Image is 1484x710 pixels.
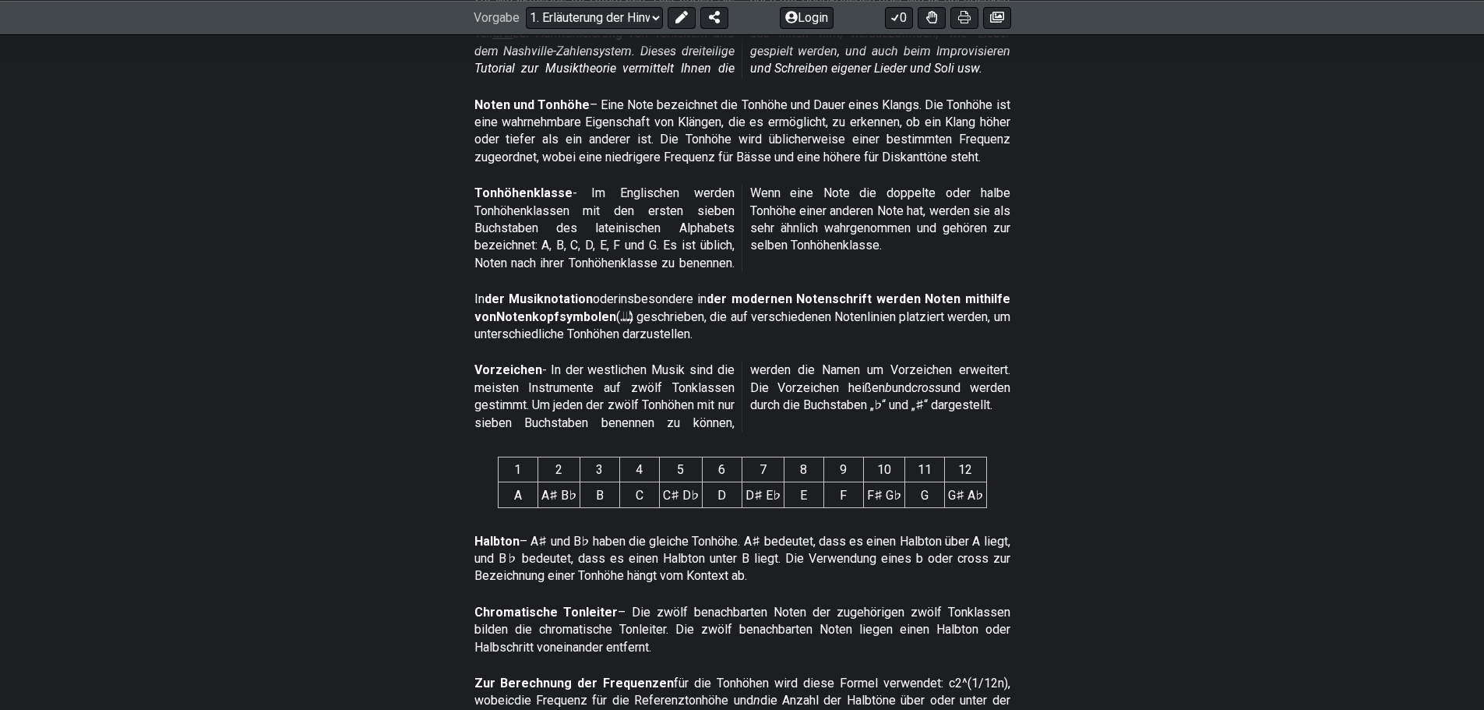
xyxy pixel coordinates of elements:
[474,362,542,377] font: Vorzeichen
[800,462,807,477] font: 8
[474,10,520,25] font: Vorgabe
[474,309,1010,341] font: (𝅝 𝅗𝅥 𝅘𝅥 𝅘𝅥𝅮) geschrieben, die auf verschiedenen Notenlinien platziert werden, um unterschiedlich...
[892,380,911,395] font: und
[474,97,1010,164] font: – Eine Note bezeichnet die Tonhöhe und Dauer eines Klangs. Die Tonhöhe ist eine wahrnehmbare Eige...
[921,487,929,502] font: G
[900,10,907,25] font: 0
[840,487,847,502] font: F
[780,6,834,28] button: Login
[508,693,514,708] font: c
[514,462,521,477] font: 1
[717,487,726,502] font: D
[911,380,941,395] font: cross
[474,291,1010,323] font: der modernen Notenschrift werden Noten mithilfe von
[474,534,520,549] font: Halbton
[596,487,604,502] font: B
[596,462,603,477] font: 3
[668,6,696,28] button: Vorgabe bearbeiten
[636,487,643,502] font: C
[677,462,684,477] font: 5
[514,487,522,502] font: A
[840,462,847,477] font: 9
[760,462,767,477] font: 7
[663,487,699,502] font: C♯ D♭
[718,462,725,477] font: 6
[474,185,573,200] font: Tonhöhenklasse
[636,462,643,477] font: 4
[526,6,663,28] select: Vorgabe
[496,309,616,324] font: Notenkopfsymbolen
[753,693,760,708] font: n
[555,462,562,477] font: 2
[514,693,753,708] font: die Frequenz für die Referenztonhöhe und
[700,6,728,28] button: Vorgabe teilen
[885,380,892,395] font: b
[618,291,707,306] font: insbesondere in
[474,676,1010,708] font: für die Tonhöhen wird diese Formel verwendet: c2^(1/12n), wobei
[474,97,590,112] font: Noten und Tonhöhe
[474,605,1010,655] font: – Die zwölf benachbarten Noten der zugehörigen zwölf Tonklassen bilden die chromatische Tonleiter...
[474,605,619,620] font: Chromatische Tonleiter
[474,362,1010,429] font: - In der westlichen Musik sind die meisten Instrumente auf zwölf Tonklassen gestimmt. Um jeden de...
[474,185,1010,270] font: - Im Englischen werden Tonhöhenklassen mit den ersten sieben Buchstaben des lateinischen Alphabet...
[800,487,807,502] font: E
[746,487,781,502] font: D♯ E♭
[950,6,978,28] button: Drucken
[948,487,983,502] font: G♯ A♭
[474,291,485,306] font: In
[958,462,972,477] font: 12
[983,6,1011,28] button: Bild erstellen
[918,6,946,28] button: Geschicklichkeit für alle Bundsätze umschalten
[877,462,891,477] font: 10
[798,10,828,25] font: Login
[885,6,913,28] button: 0
[474,676,675,691] font: Zur Berechnung der Frequenzen
[593,291,618,306] font: oder
[474,534,1010,584] font: – A♯ und B♭ haben die gleiche Tonhöhe. A♯ bedeutet, dass es einen Halbton über A liegt, und B♭ be...
[541,487,576,502] font: A♯ B♭
[918,462,932,477] font: 11
[485,291,593,306] font: der Musiknotation
[867,487,901,502] font: F♯ G♭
